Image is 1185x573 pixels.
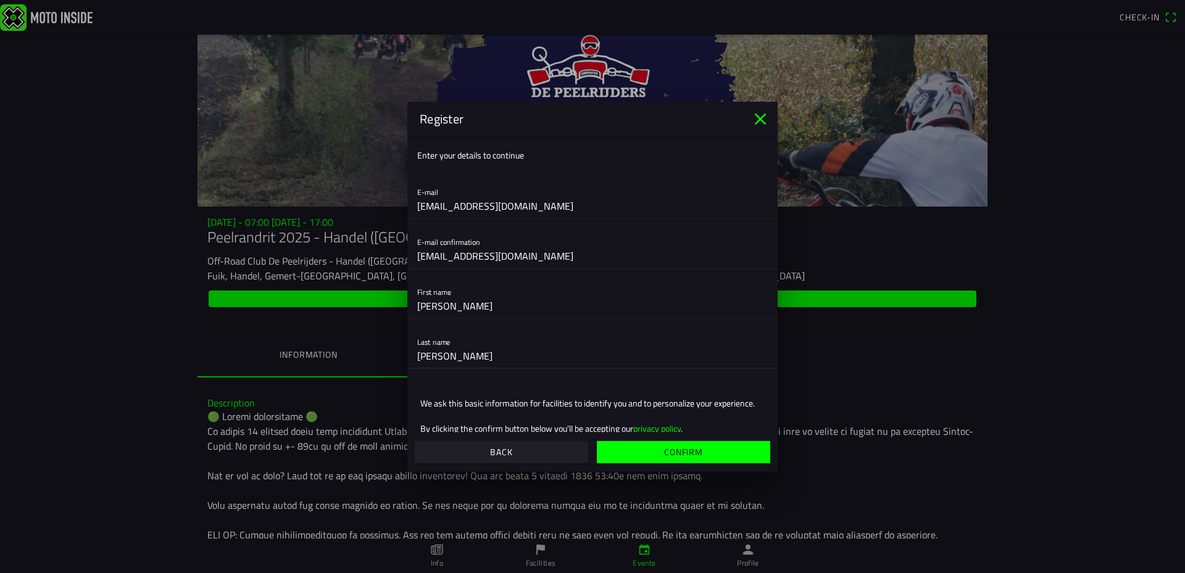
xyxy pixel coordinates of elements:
[633,422,681,435] a: privacy policy
[417,244,768,268] input: E-mail confirmation
[420,397,765,410] ion-text: We ask this basic information for facilities to identify you and to personalize your experience.
[420,422,765,435] ion-text: By clicking the confirm button below you’ll be accepting our .
[417,294,768,318] input: First name
[407,110,750,128] ion-title: Register
[417,149,524,162] ion-label: Enter your details to continue
[750,109,770,129] ion-icon: close
[415,441,588,463] ion-button: Back
[417,344,768,368] input: Last name
[664,448,703,456] ion-text: Confirm
[417,194,768,218] input: E-mail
